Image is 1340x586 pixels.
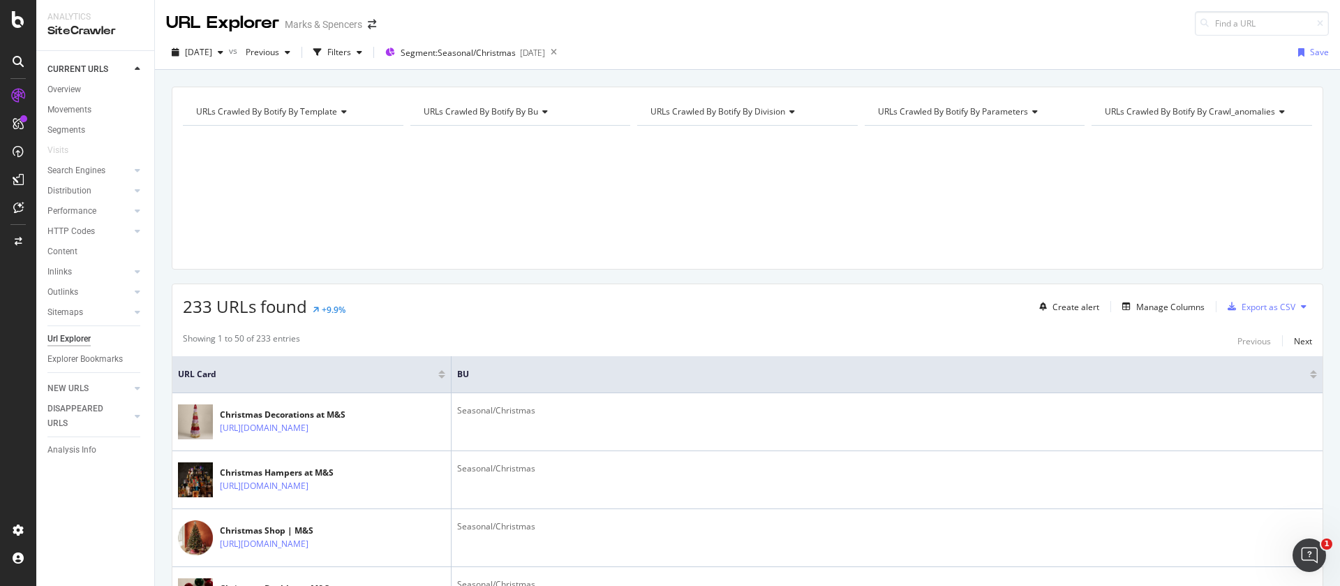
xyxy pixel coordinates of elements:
div: Analytics [47,11,143,23]
button: Segment:Seasonal/Christmas[DATE] [380,41,545,64]
span: URLs Crawled By Botify By template [196,105,337,117]
div: URL Explorer [166,11,279,35]
a: Movements [47,103,144,117]
div: Christmas Shop | M&S [220,525,369,537]
div: Search Engines [47,163,105,178]
button: Export as CSV [1222,295,1295,318]
a: Overview [47,82,144,97]
a: DISAPPEARED URLS [47,402,131,431]
div: Sitemaps [47,305,83,320]
div: Outlinks [47,285,78,300]
div: Analysis Info [47,443,96,457]
a: Content [47,244,144,259]
div: Overview [47,82,81,97]
a: Performance [47,204,131,219]
div: Create alert [1052,301,1099,313]
a: [URL][DOMAIN_NAME] [220,537,308,551]
div: Manage Columns [1136,301,1205,313]
span: URLs Crawled By Botify By crawl_anomalies [1105,105,1275,117]
a: Visits [47,143,82,158]
h4: URLs Crawled By Botify By crawl_anomalies [1102,101,1300,123]
div: Explorer Bookmarks [47,352,123,367]
button: Save [1293,41,1329,64]
div: NEW URLS [47,381,89,396]
div: Christmas Hampers at M&S [220,467,369,479]
span: 2025 Sep. 20th [185,46,212,58]
div: Previous [1237,335,1271,347]
button: Manage Columns [1117,298,1205,315]
a: Sitemaps [47,305,131,320]
h4: URLs Crawled By Botify By division [648,101,845,123]
a: Distribution [47,184,131,198]
div: Seasonal/Christmas [457,462,1317,475]
div: Filters [327,46,351,58]
div: Visits [47,143,68,158]
div: Content [47,244,77,259]
div: +9.9% [322,304,345,316]
a: Url Explorer [47,332,144,346]
span: URLs Crawled By Botify By division [650,105,785,117]
span: 1 [1321,539,1332,550]
span: URLs Crawled By Botify By parameters [878,105,1028,117]
button: [DATE] [166,41,229,64]
div: CURRENT URLS [47,62,108,77]
h4: URLs Crawled By Botify By parameters [875,101,1073,123]
a: Outlinks [47,285,131,300]
a: Explorer Bookmarks [47,352,144,367]
button: Create alert [1034,295,1099,318]
a: Search Engines [47,163,131,178]
a: CURRENT URLS [47,62,131,77]
div: Christmas Decorations at M&S [220,409,369,421]
iframe: Intercom live chat [1293,539,1326,572]
button: Next [1294,332,1312,349]
div: arrow-right-arrow-left [368,20,376,29]
span: BU [457,368,1289,381]
a: Inlinks [47,265,131,279]
div: SiteCrawler [47,23,143,39]
span: Previous [240,46,279,58]
div: Seasonal/Christmas [457,404,1317,417]
span: URLs Crawled By Botify By bu [424,105,538,117]
h4: URLs Crawled By Botify By bu [421,101,618,123]
a: HTTP Codes [47,224,131,239]
span: URL Card [178,368,435,381]
input: Find a URL [1195,11,1329,36]
img: main image [178,400,213,445]
span: 233 URLs found [183,295,307,318]
div: Segments [47,123,85,138]
div: [DATE] [520,47,545,59]
div: HTTP Codes [47,224,95,239]
button: Previous [240,41,296,64]
a: NEW URLS [47,381,131,396]
div: Distribution [47,184,91,198]
span: vs [229,45,240,57]
a: [URL][DOMAIN_NAME] [220,421,308,435]
div: Url Explorer [47,332,91,346]
div: Movements [47,103,91,117]
div: Next [1294,335,1312,347]
img: main image [178,457,213,503]
a: Analysis Info [47,443,144,457]
img: main image [178,520,213,555]
h4: URLs Crawled By Botify By template [193,101,391,123]
div: Seasonal/Christmas [457,520,1317,533]
div: Marks & Spencers [285,17,362,31]
button: Previous [1237,332,1271,349]
a: [URL][DOMAIN_NAME] [220,479,308,493]
div: DISAPPEARED URLS [47,402,118,431]
span: Segment: Seasonal/Christmas [401,47,516,59]
div: Save [1310,46,1329,58]
div: Export as CSV [1242,301,1295,313]
button: Filters [308,41,368,64]
div: Performance [47,204,96,219]
a: Segments [47,123,144,138]
div: Showing 1 to 50 of 233 entries [183,332,300,349]
div: Inlinks [47,265,72,279]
